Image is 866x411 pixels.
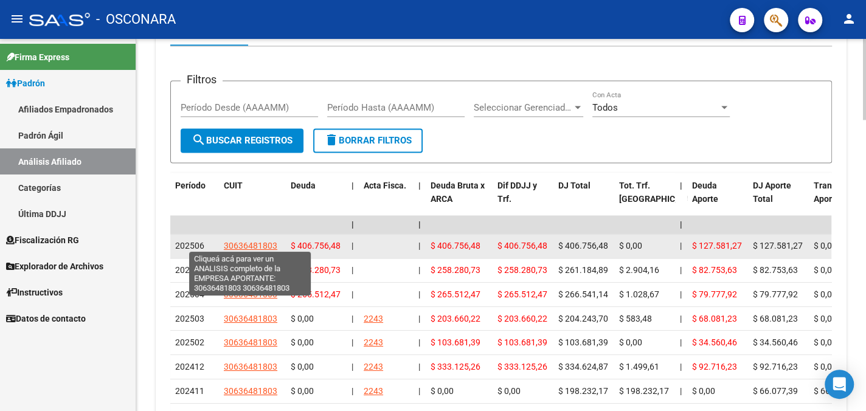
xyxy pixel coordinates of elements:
span: $ 0,00 [814,362,837,371]
span: DJ Total [558,181,591,190]
span: $ 265.512,47 [497,289,547,299]
span: $ 406.756,48 [431,241,480,250]
span: $ 265.512,47 [431,289,480,299]
span: $ 333.125,26 [497,362,547,371]
datatable-header-cell: Deuda Aporte [687,173,748,226]
span: $ 92.716,23 [753,362,798,371]
button: Borrar Filtros [313,128,423,153]
button: Buscar Registros [181,128,303,153]
div: 2243 [364,336,383,350]
span: | [680,314,682,323]
span: CUIT [224,181,243,190]
span: $ 0,00 [814,289,837,299]
span: Datos de contacto [6,312,86,325]
span: $ 406.756,48 [291,241,341,250]
datatable-header-cell: Período [170,173,219,226]
span: $ 103.681,39 [497,337,547,347]
span: $ 203.660,22 [431,314,480,323]
span: $ 127.581,27 [753,241,803,250]
span: | [352,181,354,190]
span: $ 198.232,17 [619,386,669,396]
datatable-header-cell: DJ Total [553,173,614,226]
div: Open Intercom Messenger [825,370,854,399]
span: $ 103.681,39 [558,337,608,347]
span: | [680,241,682,250]
span: $ 92.716,23 [692,362,737,371]
span: 202503 [175,314,204,323]
span: $ 1.028,67 [619,289,659,299]
datatable-header-cell: CUIT [219,173,286,226]
span: $ 258.280,73 [291,265,341,275]
span: Seleccionar Gerenciador [474,102,572,113]
span: $ 34.560,46 [753,337,798,347]
h3: Filtros [181,71,223,88]
span: $ 0,00 [431,386,454,396]
span: $ 66.077,39 [753,386,798,396]
span: $ 0,00 [814,265,837,275]
span: | [418,314,420,323]
span: | [418,337,420,347]
span: $ 103.681,39 [431,337,480,347]
span: 202502 [175,337,204,347]
span: $ 0,00 [291,362,314,371]
span: $ 258.280,73 [431,265,480,275]
span: $ 203.660,22 [497,314,547,323]
span: | [418,386,420,396]
datatable-header-cell: Dif DDJJ y Trf. [493,173,553,226]
div: 2243 [364,312,383,326]
span: Fiscalización RG [6,233,79,247]
span: | [680,289,682,299]
span: 30636481803 [224,386,277,396]
span: $ 265.512,47 [291,289,341,299]
span: $ 0,00 [814,314,837,323]
span: 30636481803 [224,314,277,323]
span: $ 198.232,17 [558,386,608,396]
span: | [680,386,682,396]
span: - OSCONARA [96,6,176,33]
span: Firma Express [6,50,69,64]
span: Padrón [6,77,45,90]
span: $ 0,00 [497,386,521,396]
span: 202506 [175,241,204,250]
span: $ 0,00 [291,386,314,396]
span: $ 406.756,48 [558,241,608,250]
datatable-header-cell: | [675,173,687,226]
span: $ 68.081,23 [753,314,798,323]
span: 30636481803 [224,241,277,250]
span: $ 0,00 [692,386,715,396]
span: $ 79.777,92 [753,289,798,299]
datatable-header-cell: | [414,173,426,226]
span: $ 0,00 [619,337,642,347]
span: | [352,337,353,347]
span: $ 68.081,23 [692,314,737,323]
span: $ 0,00 [619,241,642,250]
datatable-header-cell: DJ Aporte Total [748,173,809,226]
span: $ 82.753,63 [753,265,798,275]
span: Transferido Aporte [814,181,859,204]
span: Buscar Registros [192,135,293,146]
span: Tot. Trf. [GEOGRAPHIC_DATA] [619,181,702,204]
span: | [352,289,353,299]
span: | [680,362,682,371]
span: $ 583,48 [619,314,652,323]
span: $ 0,00 [291,337,314,347]
span: $ 79.777,92 [692,289,737,299]
span: Explorador de Archivos [6,260,103,273]
span: 30636481803 [224,337,277,347]
mat-icon: menu [10,12,24,26]
span: $ 82.753,63 [692,265,737,275]
span: $ 0,00 [814,337,837,347]
span: $ 333.125,26 [431,362,480,371]
span: $ 266.541,14 [558,289,608,299]
span: Deuda Aporte [692,181,718,204]
datatable-header-cell: | [347,173,359,226]
span: | [352,362,353,371]
span: $ 258.280,73 [497,265,547,275]
div: 2243 [364,360,383,374]
span: | [352,386,353,396]
span: | [418,241,420,250]
span: $ 334.624,87 [558,362,608,371]
span: | [418,265,420,275]
datatable-header-cell: Tot. Trf. Bruto [614,173,675,226]
span: 202411 [175,386,204,396]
